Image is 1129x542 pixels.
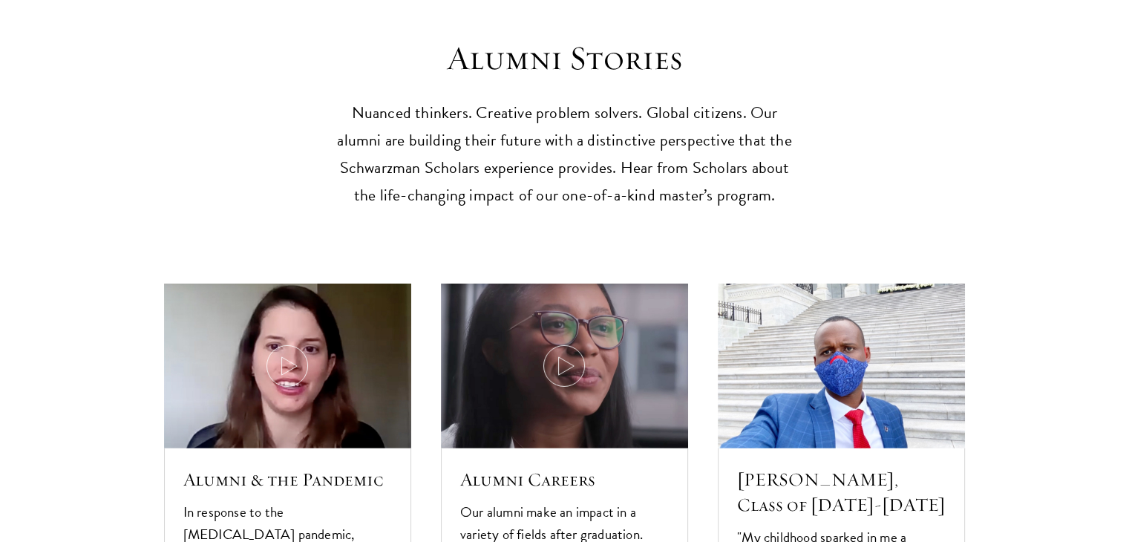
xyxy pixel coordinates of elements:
[183,467,392,492] h5: Alumni & the Pandemic
[460,467,669,492] h5: Alumni Careers
[335,99,795,209] p: Nuanced thinkers. Creative problem solvers. Global citizens. Our alumni are building their future...
[737,467,946,517] h5: [PERSON_NAME], Class of [DATE]-[DATE]
[335,38,795,79] h3: Alumni Stories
